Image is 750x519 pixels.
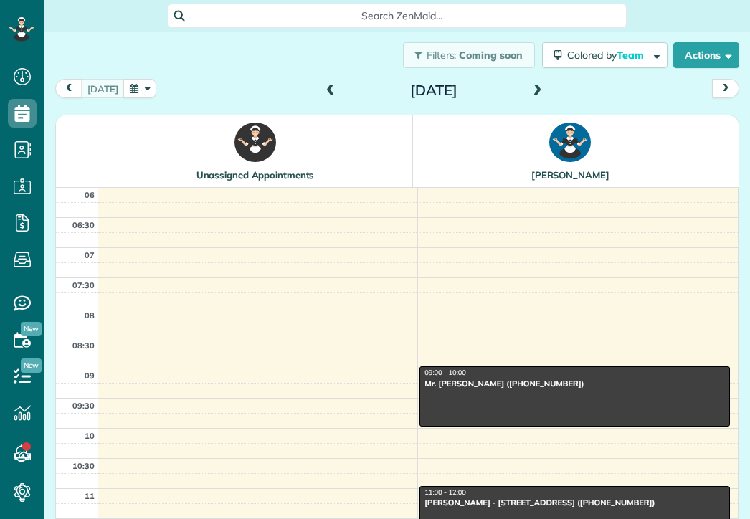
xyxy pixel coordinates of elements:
span: 11 [85,491,95,501]
span: 07 [85,250,95,260]
span: 09:00 - 10:00 [424,369,466,377]
span: New [21,358,42,373]
span: New [21,322,42,336]
span: Colored by [567,49,649,62]
button: prev [55,79,82,98]
span: 06:30 [72,220,95,230]
th: [PERSON_NAME] [413,115,728,187]
span: 11:00 - 12:00 [424,489,466,497]
button: [DATE] [81,79,125,98]
button: next [712,79,739,98]
span: 10 [85,431,95,441]
button: Actions [673,42,739,68]
span: Filters: [427,49,457,62]
span: 08 [85,310,95,320]
th: Unassigned Appointments [98,115,413,187]
div: Mr. [PERSON_NAME] ([PHONE_NUMBER]) [424,378,726,389]
span: 07:30 [72,280,95,290]
div: [PERSON_NAME] - [STREET_ADDRESS] ([PHONE_NUMBER]) [424,497,726,508]
span: 09 [85,371,95,381]
button: Colored byTeam [542,42,668,68]
img: CM [549,123,591,162]
img: ! [234,123,276,162]
span: 08:30 [72,341,95,351]
span: 10:30 [72,461,95,471]
h2: [DATE] [344,82,523,98]
span: 06 [85,190,95,200]
span: Team [617,49,646,62]
span: Coming soon [459,49,523,62]
span: 09:30 [72,401,95,411]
